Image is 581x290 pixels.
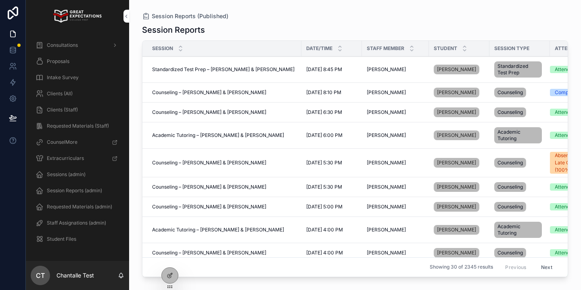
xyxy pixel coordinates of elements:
span: [PERSON_NAME] [437,160,476,166]
span: [DATE] 5:30 PM [306,160,342,166]
a: [DATE] 4:00 PM [306,250,357,256]
span: [DATE] 6:30 PM [306,109,342,116]
a: Counseling – [PERSON_NAME] & [PERSON_NAME] [152,250,297,256]
div: Attended [555,109,575,116]
span: Academic Tutoring – [PERSON_NAME] & [PERSON_NAME] [152,132,284,139]
a: [PERSON_NAME] [434,223,485,236]
a: [PERSON_NAME] [434,202,479,212]
a: Academic Tutoring – [PERSON_NAME] & [PERSON_NAME] [152,132,297,139]
a: [PERSON_NAME] [434,158,479,168]
span: Standardized Test Prep – [PERSON_NAME] & [PERSON_NAME] [152,66,295,73]
a: Academic Tutoring [494,220,545,240]
a: Counseling [494,106,545,119]
span: Counseling [497,204,523,210]
a: Counseling – [PERSON_NAME] & [PERSON_NAME] [152,204,297,210]
span: Intake Survey [47,74,79,81]
div: Attended [555,226,575,233]
span: CounselMore [47,139,77,145]
span: Proposals [47,58,69,65]
span: [PERSON_NAME] [367,160,406,166]
span: Counseling [497,250,523,256]
a: Counseling [494,200,545,213]
div: Attended [555,66,575,73]
a: [DATE] 6:30 PM [306,109,357,116]
span: [PERSON_NAME] [367,132,406,139]
div: Attended [555,132,575,139]
span: Student [434,45,457,52]
span: Staff Assignations (admin) [47,220,106,226]
span: [PERSON_NAME] [367,66,406,73]
span: [PERSON_NAME] [437,89,476,96]
span: [PERSON_NAME] [367,184,406,190]
span: [DATE] 6:00 PM [306,132,343,139]
a: Requested Materials (Staff) [31,119,124,133]
a: Sessions (admin) [31,167,124,182]
a: [PERSON_NAME] [434,107,479,117]
span: Requested Materials (admin) [47,204,112,210]
span: [DATE] 5:30 PM [306,184,342,190]
a: Intake Survey [31,70,124,85]
span: [PERSON_NAME] [367,89,406,96]
a: Clients (All) [31,86,124,101]
div: Attended [555,249,575,256]
span: Academic Tutoring [497,129,539,142]
h1: Session Reports [142,24,205,36]
span: Academic Tutoring [497,223,539,236]
a: [PERSON_NAME] [434,181,485,193]
span: Extracurriculars [47,155,84,162]
span: Showing 30 of 2345 results [430,264,493,271]
span: [DATE] 5:00 PM [306,204,343,210]
a: Counseling [494,86,545,99]
a: Counseling [494,246,545,259]
button: Next [535,261,558,273]
a: [PERSON_NAME] [434,130,479,140]
a: Student Files [31,232,124,246]
span: Staff Member [367,45,404,52]
a: [PERSON_NAME] [434,88,479,97]
a: Session Reports (admin) [31,183,124,198]
span: Clients (Staff) [47,107,78,113]
span: [PERSON_NAME] [367,204,406,210]
span: [PERSON_NAME] [437,109,476,116]
a: Standardized Test Prep [494,60,545,79]
a: Staff Assignations (admin) [31,216,124,230]
a: Extracurriculars [31,151,124,166]
a: Counseling [494,181,545,193]
a: CounselMore [31,135,124,149]
span: [PERSON_NAME] [367,109,406,116]
span: Requested Materials (Staff) [47,123,109,129]
a: [PERSON_NAME] [367,204,424,210]
span: [DATE] 8:45 PM [306,66,342,73]
span: [PERSON_NAME] [367,227,406,233]
span: Consultations [47,42,78,48]
a: [PERSON_NAME] [434,106,485,119]
a: Academic Tutoring – [PERSON_NAME] & [PERSON_NAME] [152,227,297,233]
a: Academic Tutoring [494,126,545,145]
span: [DATE] 4:00 PM [306,227,343,233]
a: Clients (Staff) [31,103,124,117]
a: [DATE] 8:45 PM [306,66,357,73]
span: [PERSON_NAME] [437,132,476,139]
div: Attended [555,203,575,210]
span: Session Reports (Published) [152,12,228,20]
span: [PERSON_NAME] [437,250,476,256]
a: [DATE] 5:30 PM [306,160,357,166]
span: Date/Time [306,45,332,52]
a: [PERSON_NAME] [367,89,424,96]
a: [PERSON_NAME] [367,184,424,190]
a: [PERSON_NAME] [367,160,424,166]
a: [PERSON_NAME] [434,156,485,169]
a: [PERSON_NAME] [434,225,479,235]
a: [PERSON_NAME] [434,86,485,99]
span: Counseling – [PERSON_NAME] & [PERSON_NAME] [152,160,266,166]
a: [PERSON_NAME] [434,182,479,192]
span: Counseling – [PERSON_NAME] & [PERSON_NAME] [152,204,266,210]
a: [PERSON_NAME] [367,227,424,233]
span: [PERSON_NAME] [367,250,406,256]
a: Requested Materials (admin) [31,200,124,214]
span: Session [152,45,173,52]
span: Clients (All) [47,90,73,97]
p: Chantalle Test [56,271,94,279]
span: Academic Tutoring – [PERSON_NAME] & [PERSON_NAME] [152,227,284,233]
span: [PERSON_NAME] [437,204,476,210]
